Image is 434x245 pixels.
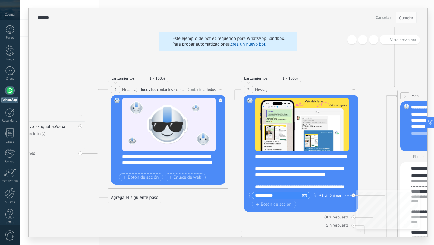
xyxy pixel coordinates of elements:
[380,35,420,44] button: Vista previa bot
[396,12,417,23] button: Guardar
[376,15,391,20] span: Cancelar
[1,119,19,123] div: Calendario
[390,37,416,42] span: Vista previa bot
[1,77,19,81] div: Chats
[172,36,294,47] span: Este ejemplo de bot es requerido para WhatsApp Sandbox. Para probar automatizaciones, .
[231,41,265,47] a: crea un nuevo bot
[373,13,394,22] button: Cancelar
[399,16,413,20] span: Guardar
[1,140,19,144] div: Listas
[1,200,19,204] div: Ajustes
[1,58,19,62] div: Leads
[1,36,19,40] div: Panel
[5,13,15,17] span: Cuenta
[1,97,18,103] div: WhatsApp
[1,160,19,164] div: Correo
[1,179,19,183] div: Estadísticas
